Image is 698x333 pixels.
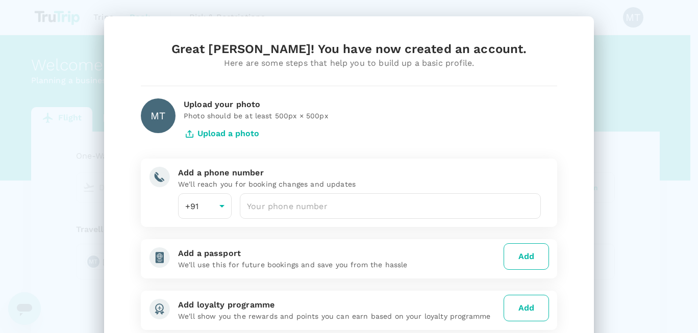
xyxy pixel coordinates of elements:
[178,260,500,270] p: We'll use this for future bookings and save you from the hassle
[178,247,500,260] div: Add a passport
[184,98,557,111] div: Upload your photo
[184,111,557,121] p: Photo should be at least 500px × 500px
[504,243,549,270] button: Add
[504,295,549,321] button: Add
[141,98,176,133] div: MT
[141,57,557,69] div: Here are some steps that help you to build up a basic profile.
[149,299,170,319] img: add-loyalty
[178,311,500,321] p: We'll show you the rewards and points you can earn based on your loyalty programme
[149,247,170,268] img: add-passport
[178,167,541,179] div: Add a phone number
[178,299,500,311] div: Add loyalty programme
[184,121,259,146] button: Upload a photo
[178,193,232,219] div: +91
[185,201,198,211] span: +91
[149,167,170,187] img: add-phone-number
[178,179,541,189] p: We'll reach you for booking changes and updates
[141,41,557,57] div: Great [PERSON_NAME]! You have now created an account.
[240,193,541,219] input: Your phone number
